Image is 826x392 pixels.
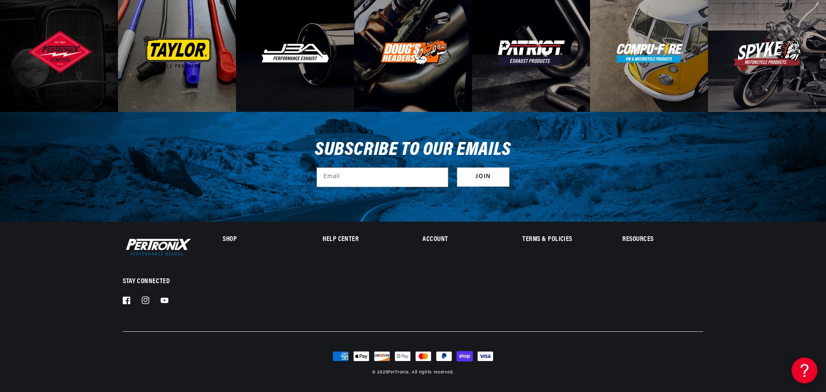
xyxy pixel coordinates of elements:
small: © 2025 . [372,370,410,375]
summary: Terms & policies [522,237,603,243]
p: Stay Connected [123,277,195,286]
h3: Subscribe to our emails [315,142,511,158]
small: All rights reserved. [412,370,454,375]
summary: Shop [223,237,303,243]
input: Email [317,168,448,187]
a: PerTronix [388,370,409,375]
summary: Help Center [323,237,403,243]
button: Subscribe [457,167,509,187]
summary: Account [422,237,503,243]
img: Pertronix [123,237,192,257]
summary: Resources [622,237,703,243]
